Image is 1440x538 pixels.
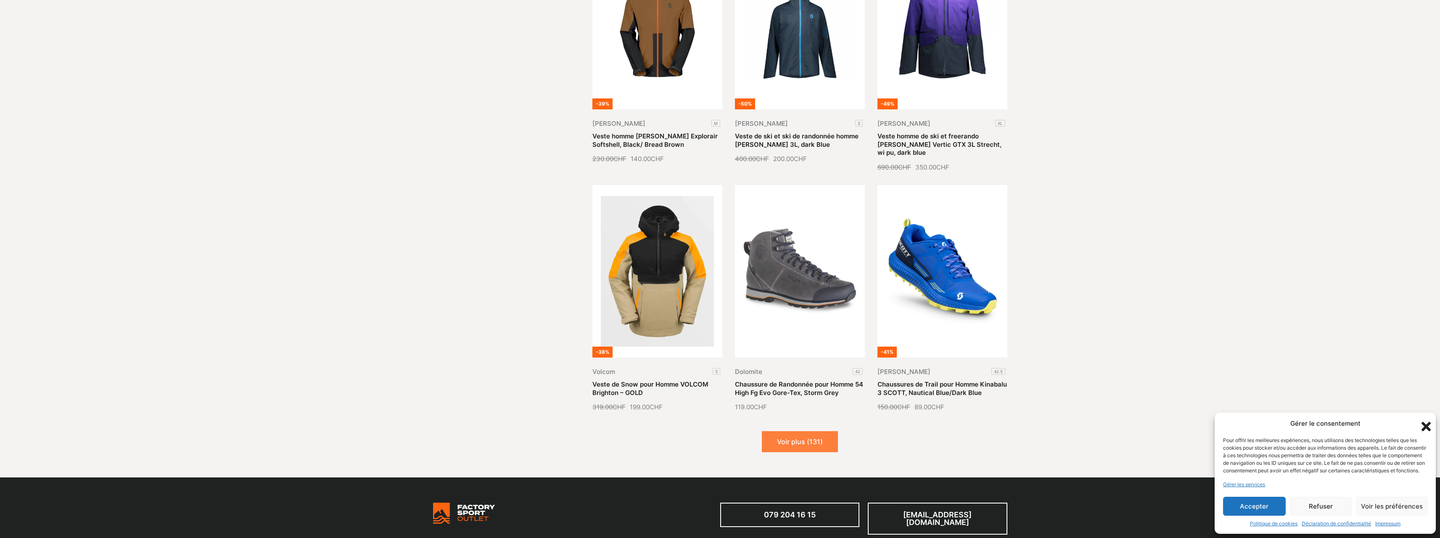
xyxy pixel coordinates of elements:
[1419,419,1427,428] div: Fermer la boîte de dialogue
[592,380,708,397] a: Veste de Snow pour Homme VOLCOM Brighton – GOLD
[762,431,838,452] button: Voir plus (131)
[1290,497,1353,516] button: Refuser
[1223,481,1265,488] a: Gérer les services
[877,132,1001,156] a: Veste homme de ski et freerando [PERSON_NAME] Vertic GTX 3L Strecht, wi pu, dark blue
[1302,520,1371,527] a: Déclaration de confidentialité
[1290,419,1361,429] div: Gérer le consentement
[735,132,859,148] a: Veste de ski et ski de randonnée homme [PERSON_NAME] 3L, dark Blue
[1250,520,1297,527] a: Politique de cookies
[868,503,1007,535] a: [EMAIL_ADDRESS][DOMAIN_NAME]
[877,380,1007,397] a: Chaussures de Trail pour Homme Kinabalu 3 SCOTT, Nautical Blue/Dark Blue
[1223,497,1286,516] button: Accepter
[433,503,495,524] img: Bricks Woocommerce Starter
[1375,520,1400,527] a: Impressum
[735,380,863,397] a: Chaussure de Randonnée pour Homme 54 High Fg Evo Gore-Tex, Storm Grey
[592,132,718,148] a: Veste homme [PERSON_NAME] Explorair Softshell, Black/ Bread Brown
[720,503,860,527] a: 079 204 16 15
[1223,437,1427,474] div: Pour offrir les meilleures expériences, nous utilisons des technologies telles que les cookies po...
[1356,497,1427,516] button: Voir les préférences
